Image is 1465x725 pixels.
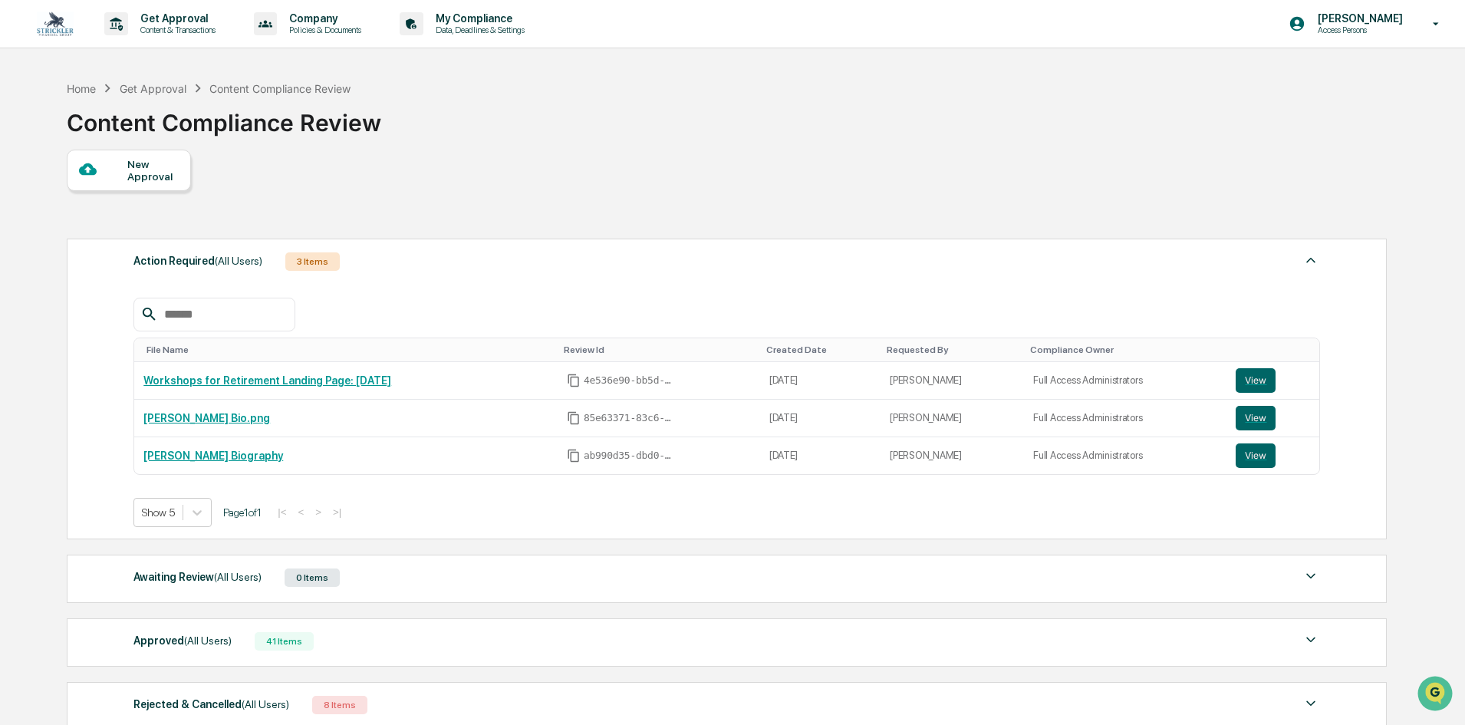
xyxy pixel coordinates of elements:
a: View [1236,368,1310,393]
td: [DATE] [760,400,881,437]
span: (All Users) [214,571,262,583]
div: Content Compliance Review [209,82,351,95]
button: >| [328,506,346,519]
p: Policies & Documents [277,25,369,35]
td: Full Access Administrators [1024,437,1226,474]
div: Approved [133,631,232,651]
div: Start new chat [52,117,252,133]
button: < [293,506,308,519]
div: 🗄️ [111,195,123,207]
div: Toggle SortBy [564,344,754,355]
span: Preclearance [31,193,99,209]
td: [DATE] [760,362,881,400]
span: (All Users) [215,255,262,267]
button: View [1236,443,1276,468]
img: caret [1302,567,1320,585]
div: Toggle SortBy [766,344,874,355]
div: Awaiting Review [133,567,262,587]
img: logo [37,12,74,36]
td: [PERSON_NAME] [881,437,1024,474]
p: Company [277,12,369,25]
p: Get Approval [128,12,223,25]
div: 41 Items [255,632,314,651]
img: caret [1302,694,1320,713]
td: Full Access Administrators [1024,400,1226,437]
a: 🗄️Attestations [105,187,196,215]
div: Toggle SortBy [1030,344,1220,355]
a: Powered byPylon [108,259,186,272]
p: How can we help? [15,32,279,57]
img: caret [1302,631,1320,649]
div: Rejected & Cancelled [133,694,289,714]
div: 🖐️ [15,195,28,207]
p: Access Persons [1305,25,1411,35]
a: 🔎Data Lookup [9,216,103,244]
span: (All Users) [184,634,232,647]
p: Data, Deadlines & Settings [423,25,532,35]
a: [PERSON_NAME] Bio.png [143,412,270,424]
td: [PERSON_NAME] [881,400,1024,437]
div: Toggle SortBy [146,344,551,355]
a: View [1236,406,1310,430]
button: |< [273,506,291,519]
td: [PERSON_NAME] [881,362,1024,400]
div: Toggle SortBy [1239,344,1313,355]
span: Copy Id [567,374,581,387]
td: [DATE] [760,437,881,474]
span: (All Users) [242,698,289,710]
a: 🖐️Preclearance [9,187,105,215]
div: 3 Items [285,252,340,271]
div: Get Approval [120,82,186,95]
button: Start new chat [261,122,279,140]
div: Action Required [133,251,262,271]
span: ab990d35-dbd0-4899-8783-2fa5b8b170ae [584,450,676,462]
div: Toggle SortBy [887,344,1018,355]
img: caret [1302,251,1320,269]
iframe: Open customer support [1416,674,1457,716]
p: Content & Transactions [128,25,223,35]
td: Full Access Administrators [1024,362,1226,400]
div: Home [67,82,96,95]
button: View [1236,368,1276,393]
p: [PERSON_NAME] [1305,12,1411,25]
span: Page 1 of 1 [223,506,262,519]
span: Attestations [127,193,190,209]
a: Workshops for Retirement Landing Page: [DATE] [143,374,391,387]
span: Copy Id [567,411,581,425]
div: 🔎 [15,224,28,236]
span: Copy Id [567,449,581,463]
div: Content Compliance Review [67,97,381,137]
span: Data Lookup [31,222,97,238]
div: New Approval [127,158,179,183]
span: Pylon [153,260,186,272]
a: View [1236,443,1310,468]
button: > [311,506,326,519]
div: We're available if you need us! [52,133,194,145]
img: 1746055101610-c473b297-6a78-478c-a979-82029cc54cd1 [15,117,43,145]
span: 4e536e90-bb5d-4f80-ac58-ab76883e4e54 [584,374,676,387]
div: 8 Items [312,696,367,714]
span: 85e63371-83c6-493e-b577-d24574219749 [584,412,676,424]
button: View [1236,406,1276,430]
div: 0 Items [285,568,340,587]
p: My Compliance [423,12,532,25]
a: [PERSON_NAME] Biography [143,450,283,462]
